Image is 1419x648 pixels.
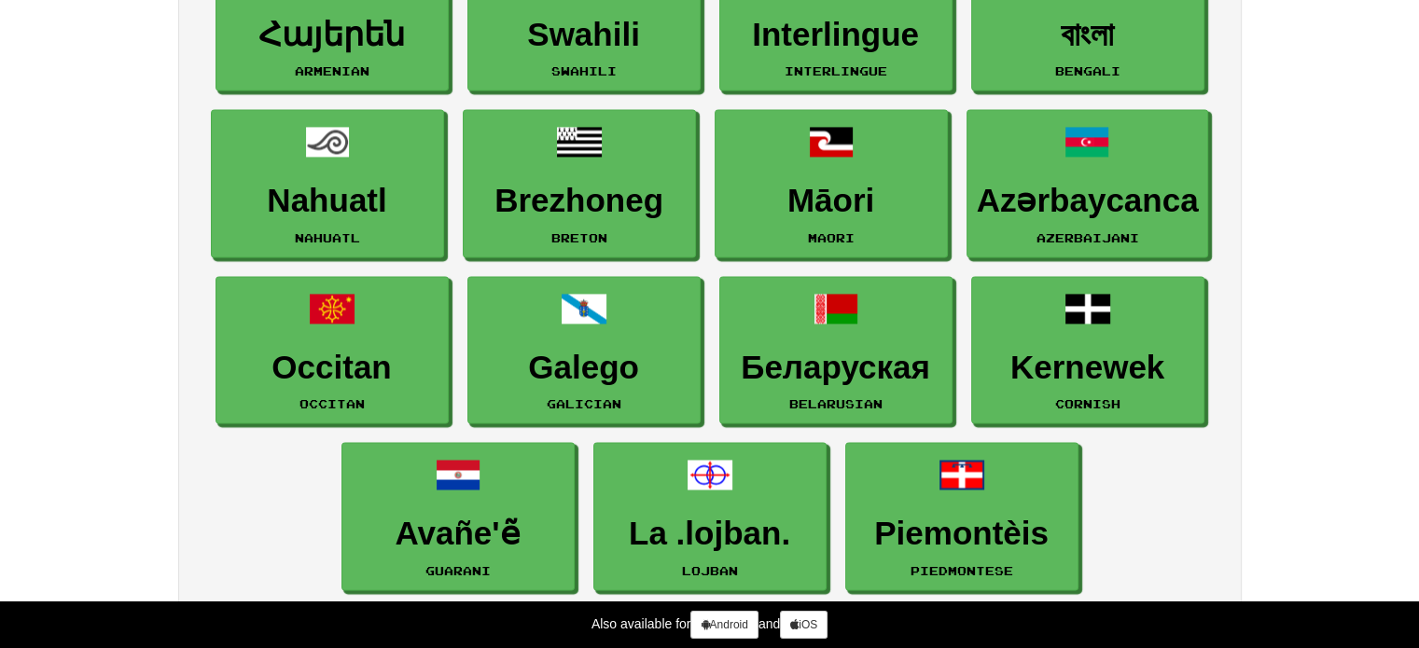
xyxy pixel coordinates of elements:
a: Android [690,611,758,639]
small: Nahuatl [295,231,360,244]
h3: Հայերեն [226,17,438,53]
small: Piedmontese [911,564,1013,577]
small: Belarusian [789,397,883,410]
h3: Swahili [478,17,690,53]
small: Breton [551,231,607,244]
h3: Беларуская [730,350,942,386]
h3: Avañe'ẽ [352,516,564,552]
h3: Piemontèis [856,516,1068,552]
h3: Māori [725,183,938,219]
a: AzərbaycancaAzerbaijani [967,109,1209,257]
small: Galician [547,397,621,410]
a: GalegoGalician [467,276,701,424]
a: OccitanOccitan [216,276,449,424]
small: Interlingue [785,64,887,77]
a: La .lojban.Lojban [593,442,827,590]
small: Azerbaijani [1036,231,1138,244]
a: NahuatlNahuatl [211,109,444,257]
a: iOS [780,611,828,639]
h3: La .lojban. [604,516,816,552]
small: Guarani [425,564,491,577]
h3: Interlingue [730,17,942,53]
a: PiemontèisPiedmontese [845,442,1078,590]
a: Avañe'ẽGuarani [341,442,575,590]
small: Maori [808,231,855,244]
h3: Brezhoneg [473,183,686,219]
small: Occitan [299,397,365,410]
a: БеларускаяBelarusian [719,276,953,424]
h3: Kernewek [981,350,1194,386]
h3: Azərbaycanca [977,183,1199,219]
a: MāoriMaori [715,109,948,257]
small: Cornish [1055,397,1120,410]
a: BrezhonegBreton [463,109,696,257]
h3: Nahuatl [221,183,434,219]
small: Armenian [295,64,369,77]
small: Bengali [1055,64,1120,77]
h3: Galego [478,350,690,386]
a: KernewekCornish [971,276,1204,424]
small: Lojban [682,564,738,577]
h3: বাংলা [981,17,1194,53]
small: Swahili [551,64,617,77]
h3: Occitan [226,350,438,386]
